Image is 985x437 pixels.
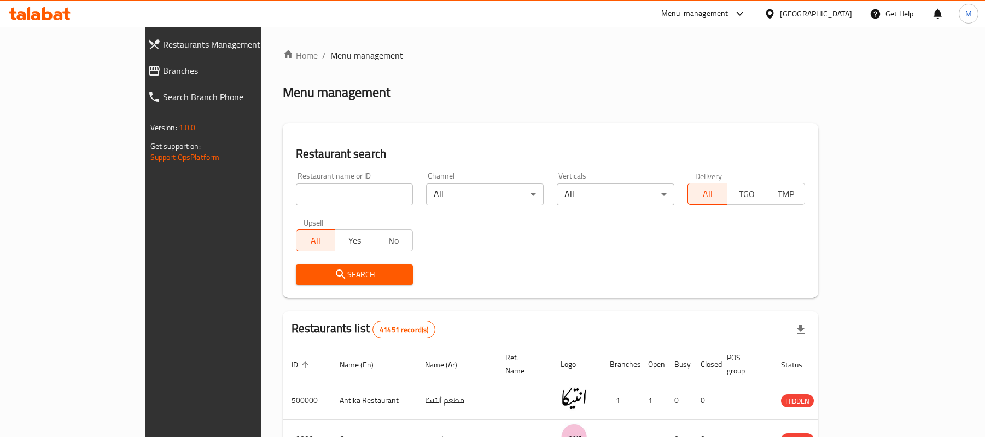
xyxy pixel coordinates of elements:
[416,381,497,420] td: مطعم أنتيكا
[150,120,177,135] span: Version:
[788,317,814,343] div: Export file
[163,64,301,77] span: Branches
[666,381,692,420] td: 0
[340,233,370,249] span: Yes
[322,49,326,62] li: /
[296,146,806,162] h2: Restaurant search
[687,183,727,205] button: All
[179,120,196,135] span: 1.0.0
[283,49,819,62] nav: breadcrumb
[372,321,435,338] div: Total records count
[601,348,639,381] th: Branches
[505,351,539,377] span: Ref. Name
[330,49,403,62] span: Menu management
[139,84,310,110] a: Search Branch Phone
[305,268,405,281] span: Search
[426,183,544,205] div: All
[296,229,335,251] button: All
[732,186,762,202] span: TGO
[666,348,692,381] th: Busy
[727,351,759,377] span: POS group
[661,7,728,20] div: Menu-management
[163,90,301,104] span: Search Branch Phone
[692,348,718,381] th: Closed
[695,172,722,180] label: Delivery
[965,8,972,20] span: M
[771,186,801,202] span: TMP
[781,395,814,407] span: HIDDEN
[780,8,852,20] div: [GEOGRAPHIC_DATA]
[692,186,722,202] span: All
[374,229,413,251] button: No
[552,348,601,381] th: Logo
[781,358,817,371] span: Status
[296,183,413,205] input: Search for restaurant name or ID..
[639,381,666,420] td: 1
[283,84,390,101] h2: Menu management
[292,320,436,338] h2: Restaurants list
[727,183,766,205] button: TGO
[301,233,331,249] span: All
[163,38,301,51] span: Restaurants Management
[766,183,805,205] button: TMP
[139,31,310,58] a: Restaurants Management
[425,358,471,371] span: Name (Ar)
[304,219,324,226] label: Upsell
[139,58,310,84] a: Branches
[378,233,409,249] span: No
[292,358,312,371] span: ID
[639,348,666,381] th: Open
[561,384,588,412] img: Antika Restaurant
[557,183,674,205] div: All
[335,229,374,251] button: Yes
[150,150,220,164] a: Support.OpsPlatform
[692,381,718,420] td: 0
[331,381,416,420] td: Antika Restaurant
[373,325,435,335] span: 41451 record(s)
[296,264,413,285] button: Search
[601,381,639,420] td: 1
[340,358,388,371] span: Name (En)
[150,139,201,153] span: Get support on:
